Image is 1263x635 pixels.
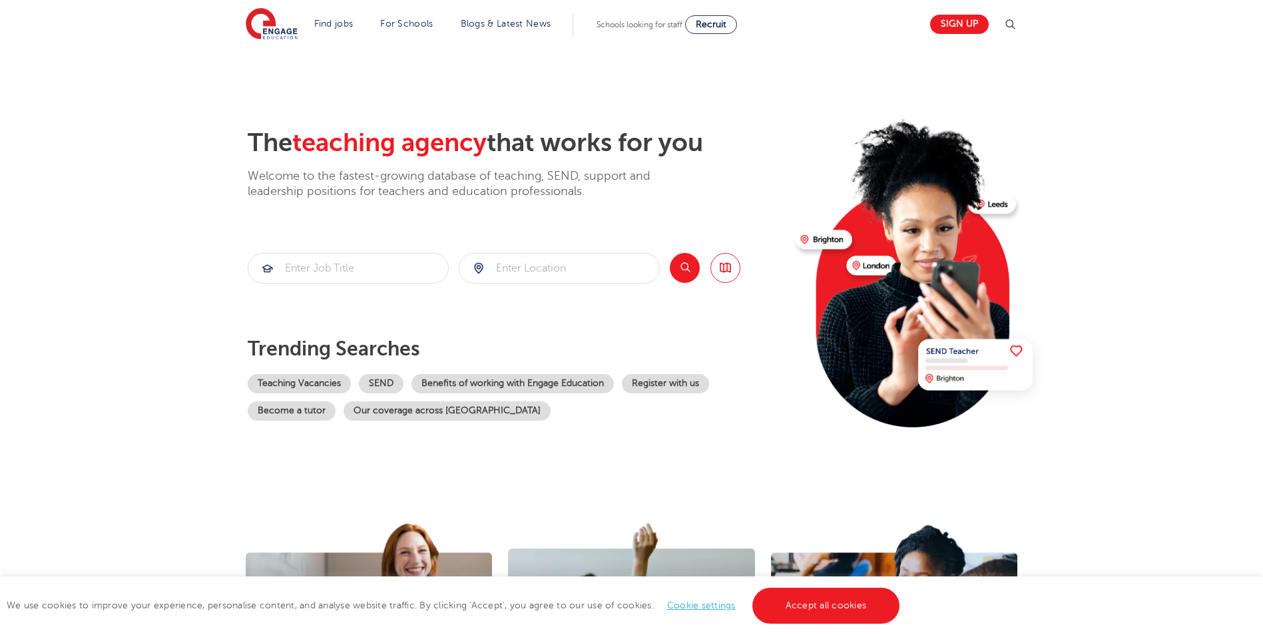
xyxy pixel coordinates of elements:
[248,401,336,421] a: Become a tutor
[380,19,433,29] a: For Schools
[752,588,900,624] a: Accept all cookies
[597,20,682,29] span: Schools looking for staff
[7,600,903,610] span: We use cookies to improve your experience, personalise content, and analyse website traffic. By c...
[246,8,298,41] img: Engage Education
[930,15,989,34] a: Sign up
[248,374,351,393] a: Teaching Vacancies
[359,374,403,393] a: SEND
[622,374,709,393] a: Register with us
[685,15,737,34] a: Recruit
[696,19,726,29] span: Recruit
[459,254,659,283] input: Submit
[314,19,354,29] a: Find jobs
[248,128,785,158] h2: The that works for you
[248,253,449,284] div: Submit
[248,254,448,283] input: Submit
[248,168,687,200] p: Welcome to the fastest-growing database of teaching, SEND, support and leadership positions for t...
[670,253,700,283] button: Search
[292,128,487,157] span: teaching agency
[459,253,660,284] div: Submit
[248,337,785,361] p: Trending searches
[344,401,551,421] a: Our coverage across [GEOGRAPHIC_DATA]
[411,374,614,393] a: Benefits of working with Engage Education
[667,600,736,610] a: Cookie settings
[461,19,551,29] a: Blogs & Latest News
